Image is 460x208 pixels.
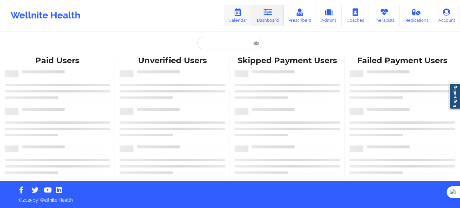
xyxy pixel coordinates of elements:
[5,56,110,66] div: Paid Users
[252,5,284,26] a: Dashboard
[433,5,460,26] a: Account
[224,5,252,26] a: Calendar
[14,192,446,203] p: © 2025 by Wellnite Health
[342,5,369,26] a: Coaches
[400,5,434,26] a: Medications
[235,56,340,66] div: Skipped Payment Users
[120,56,225,66] div: Unverified Users
[350,56,455,66] div: Failed Payment Users
[284,5,316,26] a: Prescribers
[449,83,460,109] a: Report Bug
[316,5,342,26] a: Admins
[369,5,400,26] a: Therapists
